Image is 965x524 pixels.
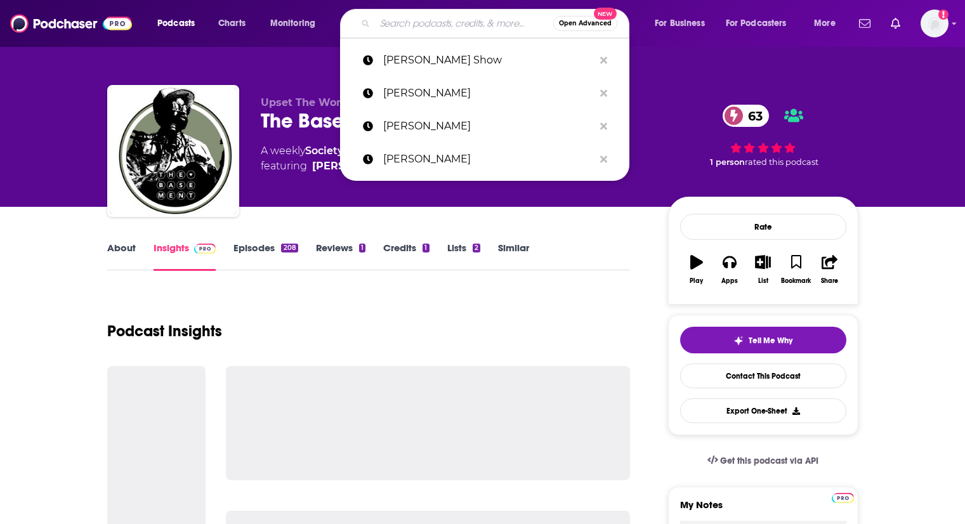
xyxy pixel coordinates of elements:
span: Podcasts [157,15,195,32]
div: Rate [680,214,846,240]
div: 1 [359,244,365,252]
label: My Notes [680,499,846,521]
a: Society [305,145,343,157]
span: Logged in as shcarlos [921,10,949,37]
div: 2 [473,244,480,252]
a: Show notifications dropdown [886,13,905,34]
span: Upset The World Studios [261,96,394,108]
a: [PERSON_NAME] [340,110,629,143]
div: Share [821,277,838,285]
a: Show notifications dropdown [854,13,876,34]
button: Apps [713,247,746,292]
div: Apps [721,277,738,285]
div: A weekly podcast [261,143,443,174]
a: Pro website [832,491,854,503]
span: 1 person [710,157,745,167]
a: Contact This Podcast [680,364,846,388]
p: Sean Ryan [383,77,594,110]
img: Podchaser - Follow, Share and Rate Podcasts [10,11,132,36]
a: [PERSON_NAME] [312,159,403,174]
span: 63 [735,105,769,127]
img: Podchaser Pro [194,244,216,254]
a: InsightsPodchaser Pro [154,242,216,271]
span: featuring [261,159,443,174]
button: tell me why sparkleTell Me Why [680,327,846,353]
span: Tell Me Why [749,336,792,346]
span: Open Advanced [559,20,612,27]
p: George Janko [383,143,594,176]
svg: Add a profile image [938,10,949,20]
span: rated this podcast [745,157,818,167]
a: [PERSON_NAME] Show [340,44,629,77]
div: 1 [423,244,429,252]
span: For Podcasters [726,15,787,32]
button: Open AdvancedNew [553,16,617,31]
h1: Podcast Insights [107,322,222,341]
img: tell me why sparkle [733,336,744,346]
button: Export One-Sheet [680,398,846,423]
div: Search podcasts, credits, & more... [352,9,641,38]
a: Get this podcast via API [697,445,829,476]
span: Get this podcast via API [720,455,818,466]
div: 63 1 personrated this podcast [668,96,858,175]
button: open menu [261,13,332,34]
div: 208 [281,244,298,252]
button: Share [813,247,846,292]
button: open menu [646,13,721,34]
button: Show profile menu [921,10,949,37]
p: Shawn Ryan Show [383,44,594,77]
a: [PERSON_NAME] [340,143,629,176]
a: Similar [498,242,529,271]
span: For Business [655,15,705,32]
input: Search podcasts, credits, & more... [375,13,553,34]
img: Podchaser Pro [832,493,854,503]
a: [PERSON_NAME] [340,77,629,110]
button: open menu [718,13,805,34]
a: Reviews1 [316,242,365,271]
a: Episodes208 [233,242,298,271]
img: The Basement with Tim Ross [110,88,237,214]
button: Play [680,247,713,292]
button: Bookmark [780,247,813,292]
button: List [746,247,779,292]
a: Credits1 [383,242,429,271]
a: 63 [723,105,769,127]
div: List [758,277,768,285]
p: Carey Nieuwhof [383,110,594,143]
span: Monitoring [270,15,315,32]
a: Lists2 [447,242,480,271]
a: About [107,242,136,271]
img: User Profile [921,10,949,37]
div: Bookmark [781,277,811,285]
span: More [814,15,836,32]
span: New [594,8,617,20]
button: open menu [805,13,851,34]
span: Charts [218,15,246,32]
a: Charts [210,13,253,34]
button: open menu [148,13,211,34]
div: Play [690,277,703,285]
